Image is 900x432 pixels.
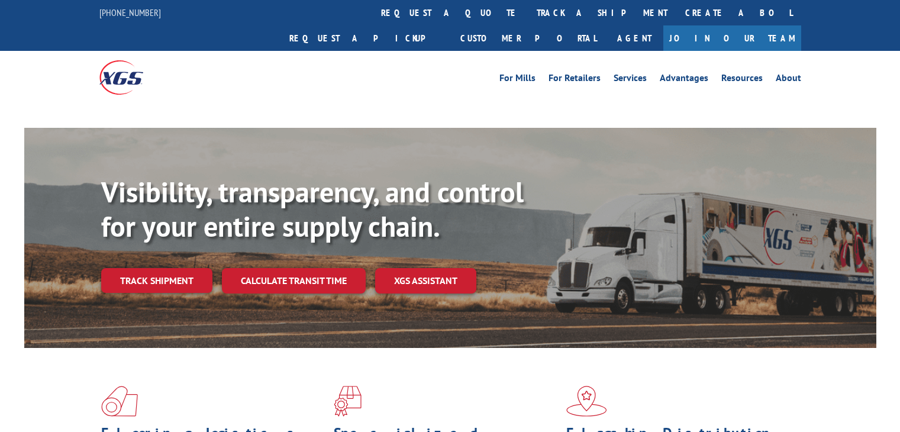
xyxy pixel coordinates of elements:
[101,173,524,244] b: Visibility, transparency, and control for your entire supply chain.
[222,268,366,294] a: Calculate transit time
[375,268,476,294] a: XGS ASSISTANT
[663,25,801,51] a: Join Our Team
[605,25,663,51] a: Agent
[99,7,161,18] a: [PHONE_NUMBER]
[614,73,647,86] a: Services
[101,268,212,293] a: Track shipment
[660,73,708,86] a: Advantages
[566,386,607,417] img: xgs-icon-flagship-distribution-model-red
[280,25,451,51] a: Request a pickup
[101,386,138,417] img: xgs-icon-total-supply-chain-intelligence-red
[776,73,801,86] a: About
[499,73,536,86] a: For Mills
[451,25,605,51] a: Customer Portal
[334,386,362,417] img: xgs-icon-focused-on-flooring-red
[721,73,763,86] a: Resources
[549,73,601,86] a: For Retailers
